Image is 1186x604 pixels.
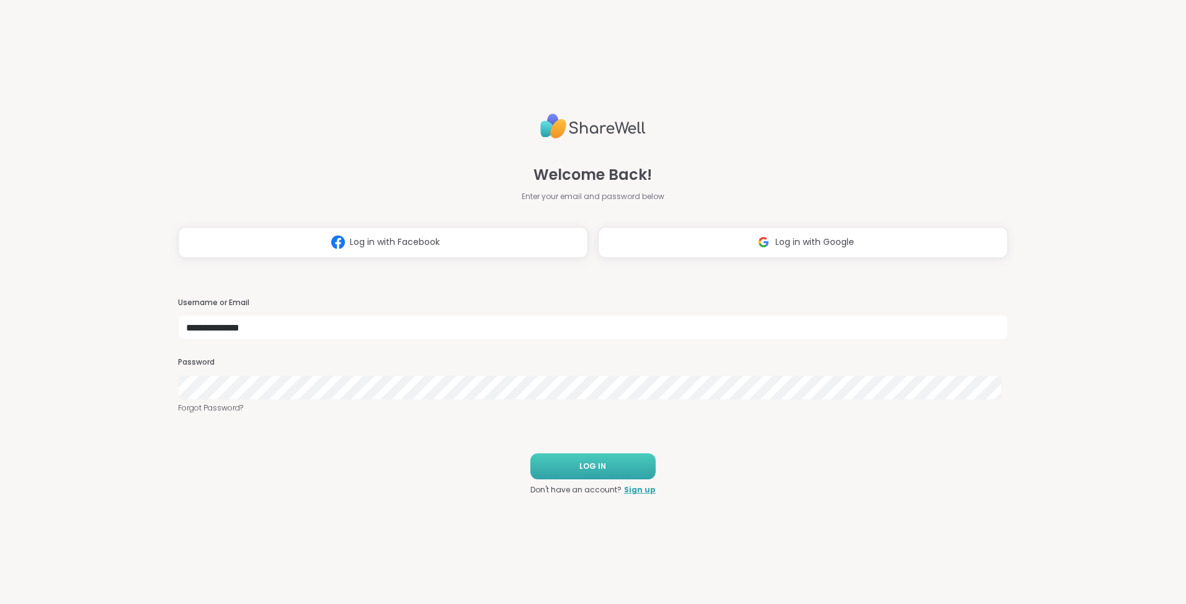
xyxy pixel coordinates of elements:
[775,236,854,249] span: Log in with Google
[624,484,656,495] a: Sign up
[533,164,652,186] span: Welcome Back!
[540,109,646,144] img: ShareWell Logo
[530,484,622,495] span: Don't have an account?
[579,461,606,472] span: LOG IN
[326,231,350,254] img: ShareWell Logomark
[752,231,775,254] img: ShareWell Logomark
[530,453,656,479] button: LOG IN
[178,357,1008,368] h3: Password
[178,298,1008,308] h3: Username or Email
[178,402,1008,414] a: Forgot Password?
[178,227,588,258] button: Log in with Facebook
[598,227,1008,258] button: Log in with Google
[350,236,440,249] span: Log in with Facebook
[522,191,664,202] span: Enter your email and password below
